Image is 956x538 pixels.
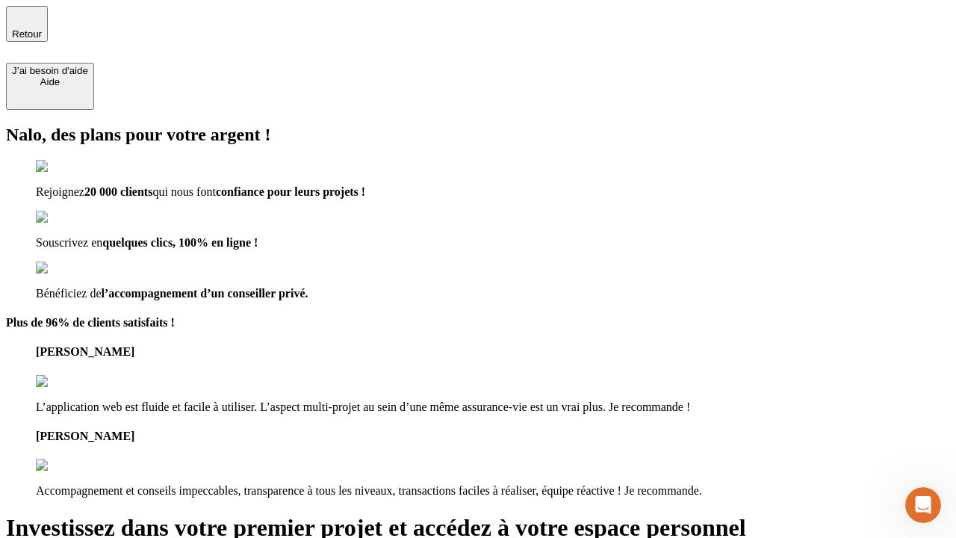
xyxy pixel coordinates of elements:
h4: [PERSON_NAME] [36,345,950,359]
p: Accompagnement et conseils impeccables, transparence à tous les niveaux, transactions faciles à r... [36,484,950,498]
span: Rejoignez [36,185,84,198]
button: Retour [6,6,48,42]
div: J’ai besoin d'aide [12,65,88,76]
h4: [PERSON_NAME] [36,430,950,443]
img: checkmark [36,262,100,275]
img: checkmark [36,211,100,224]
span: Retour [12,28,42,40]
button: J’ai besoin d'aideAide [6,63,94,110]
span: qui nous font [152,185,215,198]
p: L’application web est fluide et facile à utiliser. L’aspect multi-projet au sein d’une même assur... [36,401,950,414]
span: quelques clics, 100% en ligne ! [102,236,258,249]
h4: Plus de 96% de clients satisfaits ! [6,316,950,330]
h2: Nalo, des plans pour votre argent ! [6,125,950,145]
iframe: Intercom live chat [905,487,941,523]
span: Souscrivez en [36,236,102,249]
img: checkmark [36,160,100,173]
img: reviews stars [36,459,110,472]
img: reviews stars [36,375,110,389]
span: l’accompagnement d’un conseiller privé. [102,287,308,300]
span: 20 000 clients [84,185,153,198]
div: Aide [12,76,88,87]
span: confiance pour leurs projets ! [216,185,365,198]
span: Bénéficiez de [36,287,102,300]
